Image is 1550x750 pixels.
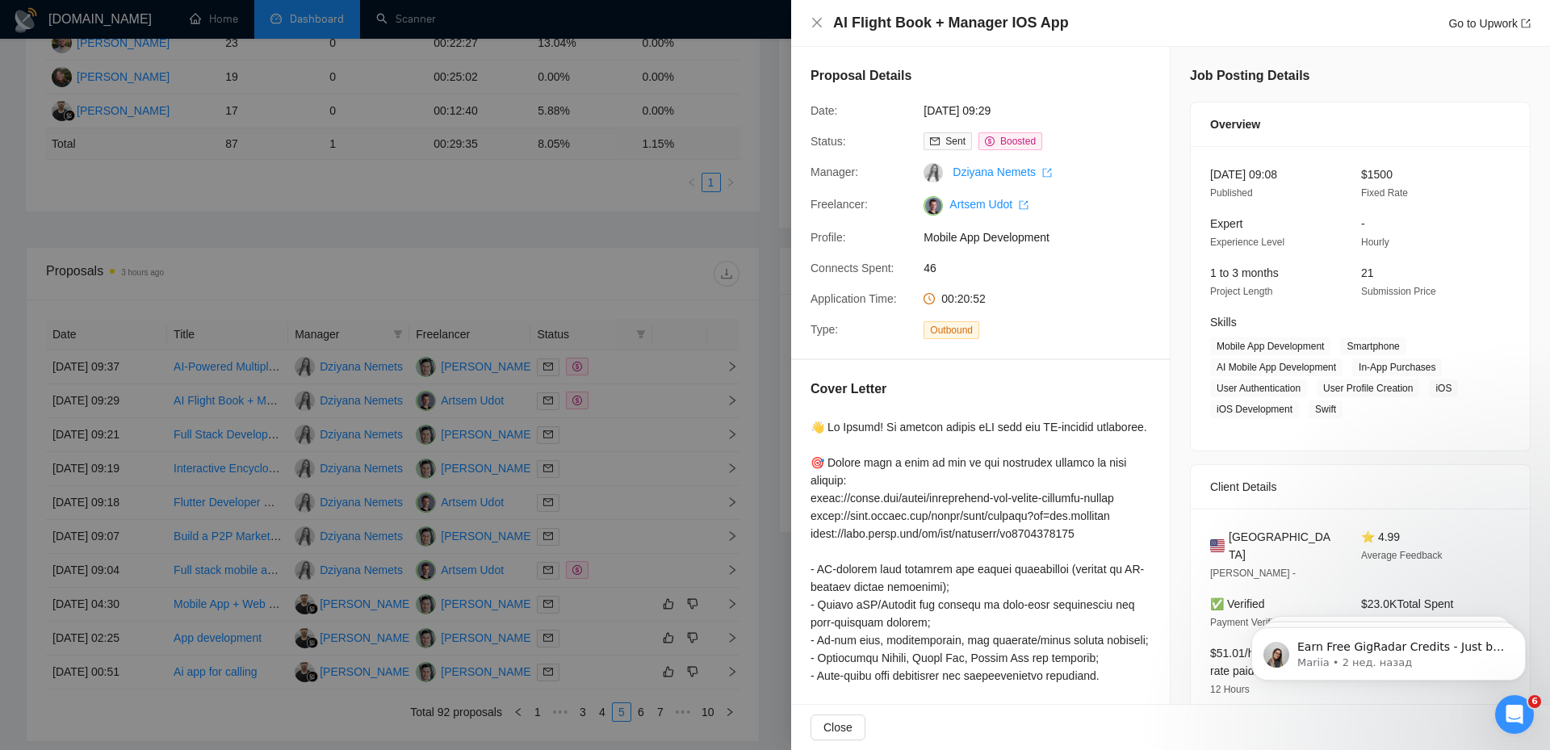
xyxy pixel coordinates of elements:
span: mail [930,136,940,146]
span: User Authentication [1210,379,1307,397]
span: Expert [1210,217,1242,230]
span: Manager: [811,166,858,178]
button: Close [811,16,823,30]
span: Freelancer: [811,198,868,211]
img: 🇺🇸 [1210,537,1225,555]
span: Average Feedback [1361,550,1443,561]
span: Close [823,719,852,736]
span: clock-circle [924,293,935,304]
span: iOS Development [1210,400,1299,418]
span: ✅ Verified [1210,597,1265,610]
span: $1500 [1361,168,1393,181]
span: dollar [985,136,995,146]
a: Artsem Udot export [949,198,1028,211]
span: Profile: [811,231,846,244]
span: 12 Hours [1210,684,1250,695]
span: [GEOGRAPHIC_DATA] [1229,528,1335,564]
span: User Profile Creation [1317,379,1419,397]
span: Fixed Rate [1361,187,1408,199]
span: 21 [1361,266,1374,279]
h5: Job Posting Details [1190,66,1309,86]
span: export [1019,200,1028,210]
span: Application Time: [811,292,897,305]
span: Mobile App Development [1210,337,1330,355]
span: Submission Price [1361,286,1436,297]
span: Skills [1210,316,1237,329]
span: Smartphone [1340,337,1405,355]
div: Client Details [1210,465,1510,509]
span: Payment Verification [1210,617,1298,628]
span: [DATE] 09:29 [924,102,1166,119]
span: Published [1210,187,1253,199]
span: 1 to 3 months [1210,266,1279,279]
span: In-App Purchases [1352,358,1442,376]
span: iOS [1429,379,1458,397]
span: Experience Level [1210,237,1284,248]
h5: Proposal Details [811,66,911,86]
span: ⭐ 4.99 [1361,530,1400,543]
a: Dziyana Nemets export [953,166,1052,178]
span: Outbound [924,321,979,339]
span: Sent [945,136,966,147]
button: Close [811,714,865,740]
span: Connects Spent: [811,262,894,274]
iframe: Intercom notifications сообщение [1227,593,1550,706]
span: 00:20:52 [941,292,986,305]
span: 46 [924,259,1166,277]
h5: Cover Letter [811,379,886,399]
span: [DATE] 09:08 [1210,168,1277,181]
span: Hourly [1361,237,1389,248]
span: [PERSON_NAME] - [1210,568,1296,579]
span: Project Length [1210,286,1272,297]
span: close [811,16,823,29]
span: Date: [811,104,837,117]
span: Mobile App Development [924,228,1166,246]
img: c1IJnASR216B_qLKOdVHlFczQ1diiWdP6XTUU_Bde8sayunt74jRkDwX7Fkae-K6RX [924,196,943,216]
iframe: Intercom live chat [1495,695,1534,734]
a: Go to Upworkexport [1448,17,1531,30]
span: 6 [1528,695,1541,708]
span: Type: [811,323,838,336]
span: export [1042,168,1052,178]
span: Boosted [1000,136,1036,147]
span: Swift [1309,400,1343,418]
h4: AI Flight Book + Manager IOS App [833,13,1069,33]
span: AI Mobile App Development [1210,358,1343,376]
span: Overview [1210,115,1260,133]
span: export [1521,19,1531,28]
span: - [1361,217,1365,230]
span: $51.01/hr avg hourly rate paid [1210,647,1313,677]
span: Status: [811,135,846,148]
